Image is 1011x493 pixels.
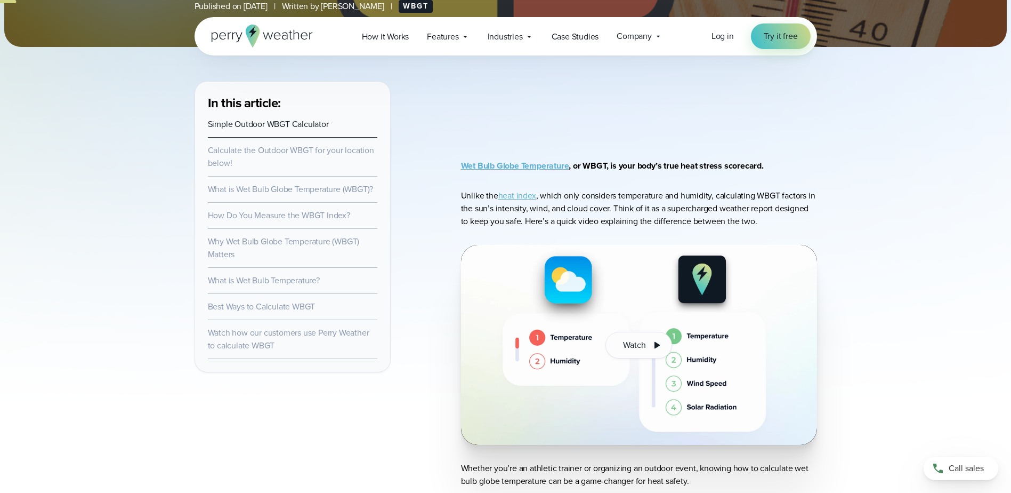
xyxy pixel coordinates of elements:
p: Whether you’re an athletic trainer or organizing an outdoor event, knowing how to calculate wet b... [461,462,817,488]
span: Features [427,30,458,43]
a: Try it free [751,23,811,49]
span: Try it free [764,30,798,43]
a: Call sales [924,457,998,480]
a: Log in [711,30,734,43]
a: Why Wet Bulb Globe Temperature (WBGT) Matters [208,235,360,260]
a: Best Ways to Calculate WBGT [208,300,316,313]
span: Industries [488,30,523,43]
a: What is Wet Bulb Globe Temperature (WBGT)? [208,183,374,195]
a: Calculate the Outdoor WBGT for your location below! [208,144,374,169]
span: How it Works [362,30,409,43]
a: Case Studies [543,26,608,47]
span: Company [617,30,652,43]
a: Wet Bulb Globe Temperature [461,160,569,172]
button: Watch [605,332,672,359]
a: How it Works [353,26,418,47]
a: Simple Outdoor WBGT Calculator [208,118,329,130]
strong: , or WBGT, is your body’s true heat stress scorecard. [461,160,764,172]
a: heat index [498,189,536,202]
span: Log in [711,30,734,42]
span: Watch [623,339,645,352]
p: Unlike the , which only considers temperature and humidity, calculating WBGT factors in the sun’s... [461,189,817,228]
h3: In this article: [208,94,377,112]
iframe: WBGT Explained: Listen as we break down all you need to know about WBGT Video [492,81,786,125]
span: Call sales [949,462,984,475]
a: How Do You Measure the WBGT Index? [208,209,350,221]
a: Watch how our customers use Perry Weather to calculate WBGT [208,327,369,352]
a: What is Wet Bulb Temperature? [208,274,320,287]
span: Case Studies [552,30,599,43]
